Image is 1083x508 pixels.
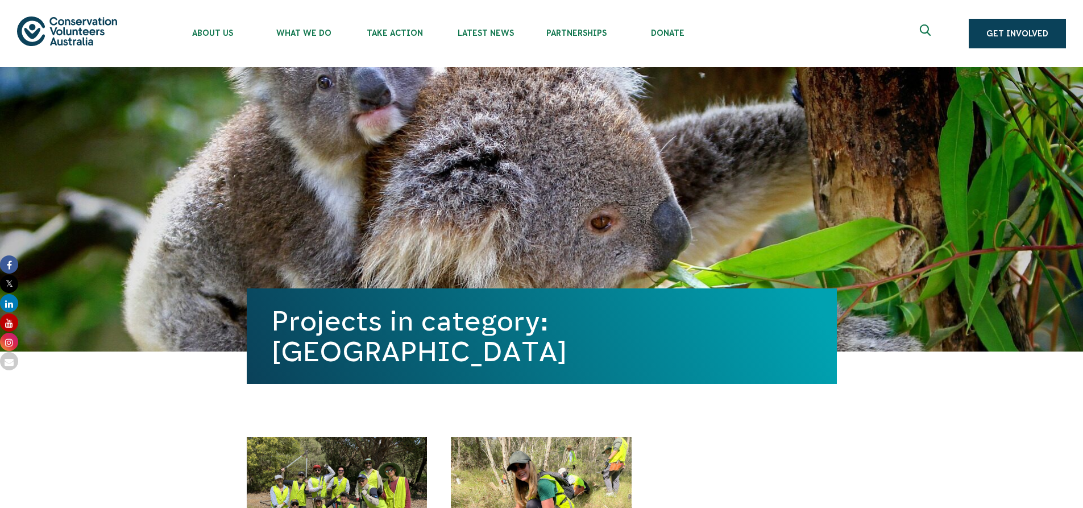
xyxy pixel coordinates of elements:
h1: Projects in category: [GEOGRAPHIC_DATA] [272,305,812,367]
span: Take Action [349,28,440,38]
span: Donate [622,28,713,38]
span: Partnerships [531,28,622,38]
span: Latest News [440,28,531,38]
img: logo.svg [17,16,117,46]
span: Expand search box [920,24,934,43]
button: Expand search box Close search box [913,20,940,47]
span: What We Do [258,28,349,38]
a: Get Involved [969,19,1066,48]
span: About Us [167,28,258,38]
